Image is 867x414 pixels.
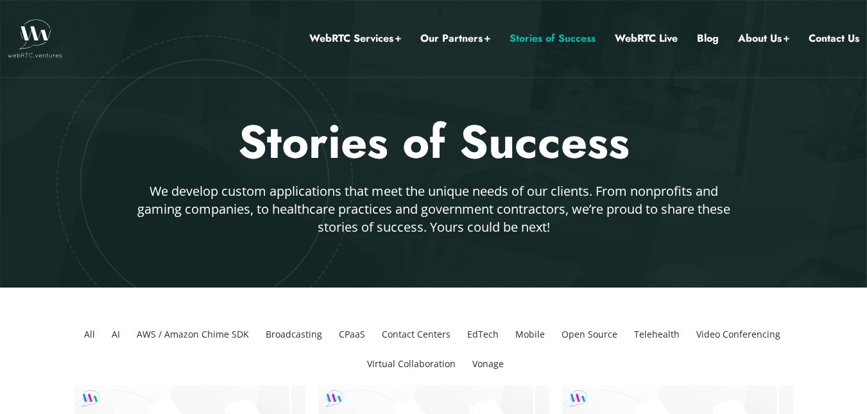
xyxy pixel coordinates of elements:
li: EdTech [462,320,504,349]
li: Broadcasting [261,320,327,349]
a: WebRTC Services [309,30,401,47]
li: Mobile [510,320,550,349]
li: Vonage [467,349,509,379]
li: All [79,320,100,349]
a: Blog [697,30,719,47]
a: About Us [738,30,789,47]
a: WebRTC Live [615,30,678,47]
a: Stories of Success [510,30,596,47]
li: Open Source [556,320,622,349]
li: Contact Centers [377,320,456,349]
li: CPaaS [334,320,370,349]
li: Video Conferencing [691,320,785,349]
li: Telehealth [629,320,685,349]
a: Our Partners [420,30,490,47]
li: AI [107,320,125,349]
p: We develop custom applications that meet the unique needs of our clients. From nonprofits and gam... [133,182,734,236]
li: Virtual Collaboration [362,349,461,379]
h2: Stories of Success [58,112,809,173]
li: AWS / Amazon Chime SDK [132,320,254,349]
img: WebRTC.ventures [8,19,62,58]
a: Contact Us [809,30,859,47]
